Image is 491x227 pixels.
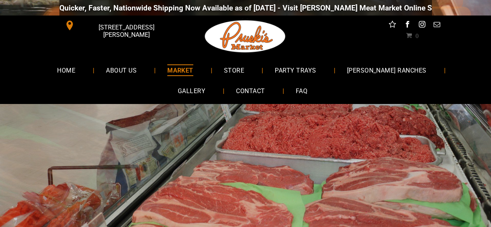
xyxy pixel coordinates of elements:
a: instagram [417,19,427,31]
img: Pruski-s+Market+HQ+Logo2-1920w.png [203,16,287,57]
a: email [432,19,442,31]
span: 0 [415,32,418,38]
a: Social network [387,19,397,31]
a: [STREET_ADDRESS][PERSON_NAME] [59,19,178,31]
a: FAQ [284,81,319,101]
a: MARKET [156,60,205,80]
a: STORE [212,60,256,80]
a: CONTACT [224,81,276,101]
a: ABOUT US [94,60,148,80]
a: facebook [402,19,412,31]
a: GALLERY [166,81,217,101]
span: [STREET_ADDRESS][PERSON_NAME] [76,20,176,42]
a: PARTY TRAYS [263,60,328,80]
a: [PERSON_NAME] RANCHES [335,60,438,80]
a: HOME [45,60,87,80]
